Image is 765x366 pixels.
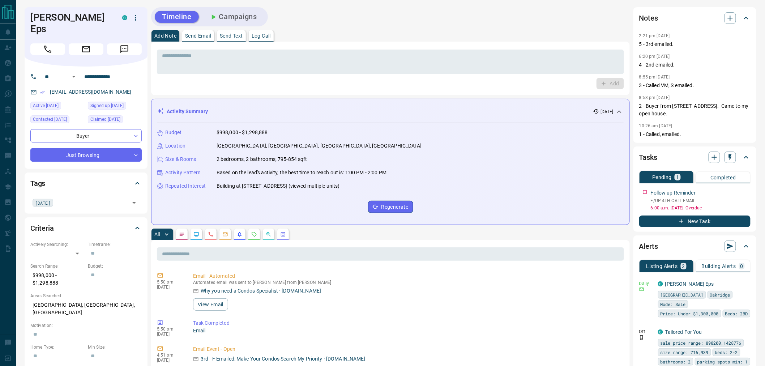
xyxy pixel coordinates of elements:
[639,95,670,100] p: 8:53 pm [DATE]
[193,327,621,335] p: Email
[639,102,751,118] p: 2 - Buyer from [STREET_ADDRESS]. Came to my open house.
[217,169,386,176] p: Based on the lead's activity, the best time to reach out is: 1:00 PM - 2:00 PM
[167,108,208,115] p: Activity Summary
[639,241,658,252] h2: Alerts
[639,238,751,255] div: Alerts
[661,349,709,356] span: size range: 716,939
[661,310,719,317] span: Price: Under $1,300,000
[639,328,654,335] p: Off
[639,149,751,166] div: Tasks
[129,198,139,208] button: Open
[30,269,84,289] p: $998,000 - $1,298,888
[30,322,142,329] p: Motivation:
[69,43,103,55] span: Email
[217,182,340,190] p: Building at [STREET_ADDRESS] (viewed multiple units)
[280,231,286,237] svg: Agent Actions
[193,280,621,285] p: Automated email was sent to [PERSON_NAME] from [PERSON_NAME]
[193,272,621,280] p: Email - Automated
[639,82,751,89] p: 3 - Called VM, S emailed.
[107,43,142,55] span: Message
[35,199,51,207] span: [DATE]
[165,142,185,150] p: Location
[30,148,142,162] div: Just Browsing
[639,287,644,292] svg: Email
[651,189,696,197] p: Follow up Reminder
[208,231,214,237] svg: Calls
[639,335,644,340] svg: Push Notification Only
[193,345,621,353] p: Email Event - Open
[639,75,670,80] p: 8:55 pm [DATE]
[157,285,182,290] p: [DATE]
[179,231,185,237] svg: Notes
[157,280,182,285] p: 5:50 pm
[710,291,730,298] span: Oakridge
[639,33,670,38] p: 2:21 pm [DATE]
[639,123,672,128] p: 10:26 am [DATE]
[725,310,748,317] span: Beds: 2BD
[217,129,268,136] p: $998,000 - $1,298,888
[702,264,736,269] p: Building Alerts
[165,182,206,190] p: Repeated Interest
[639,152,657,163] h2: Tasks
[30,293,142,299] p: Areas Searched:
[122,15,127,20] div: condos.ca
[658,329,663,335] div: condos.ca
[639,54,670,59] p: 6:20 pm [DATE]
[217,156,307,163] p: 2 bedrooms, 2 bathrooms, 795-854 sqft
[661,301,686,308] span: Mode: Sale
[252,33,271,38] p: Log Call
[266,231,272,237] svg: Opportunities
[715,349,738,356] span: beds: 2-2
[185,33,211,38] p: Send Email
[682,264,685,269] p: 2
[652,175,672,180] p: Pending
[30,115,84,125] div: Tue Oct 07 2025
[658,281,663,286] div: condos.ca
[90,102,124,109] span: Signed up [DATE]
[222,231,228,237] svg: Emails
[165,129,182,136] p: Budget
[217,142,422,150] p: [GEOGRAPHIC_DATA], [GEOGRAPHIC_DATA], [GEOGRAPHIC_DATA], [GEOGRAPHIC_DATA]
[740,264,743,269] p: 0
[202,11,264,23] button: Campaigns
[30,344,84,350] p: Home Type:
[154,232,160,237] p: All
[30,222,54,234] h2: Criteria
[30,241,84,248] p: Actively Searching:
[661,358,691,365] span: bathrooms: 2
[30,299,142,319] p: [GEOGRAPHIC_DATA], [GEOGRAPHIC_DATA], [GEOGRAPHIC_DATA]
[639,216,751,227] button: New Task
[165,169,201,176] p: Activity Pattern
[157,332,182,337] p: [DATE]
[201,355,366,363] p: 3rd - F Emailed: Make Your Condos Search My Priority · [DOMAIN_NAME]
[40,90,45,95] svg: Email Verified
[157,105,624,118] div: Activity Summary[DATE]
[651,205,751,211] p: 6:00 a.m. [DATE] - Overdue
[676,175,679,180] p: 1
[50,89,132,95] a: [EMAIL_ADDRESS][DOMAIN_NAME]
[661,339,742,346] span: sale price range: 898200,1428776
[88,263,142,269] p: Budget:
[665,329,702,335] a: Tailored For You
[237,231,243,237] svg: Listing Alerts
[30,178,45,189] h2: Tags
[157,327,182,332] p: 5:50 pm
[165,156,196,163] p: Size & Rooms
[651,197,751,204] p: F/UP 4TH CALL EMAIL
[639,61,751,69] p: 4 - 2nd emailed.
[220,33,243,38] p: Send Text
[88,344,142,350] p: Min Size:
[639,131,751,138] p: 1 - Called, emailed.
[155,11,199,23] button: Timeline
[251,231,257,237] svg: Requests
[193,319,621,327] p: Task Completed
[601,108,614,115] p: [DATE]
[30,263,84,269] p: Search Range:
[30,102,84,112] div: Thu Oct 09 2025
[193,298,228,311] button: View Email
[665,281,714,287] a: [PERSON_NAME] Eps
[33,102,59,109] span: Active [DATE]
[30,43,65,55] span: Call
[30,220,142,237] div: Criteria
[88,102,142,112] div: Sun Sep 01 2024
